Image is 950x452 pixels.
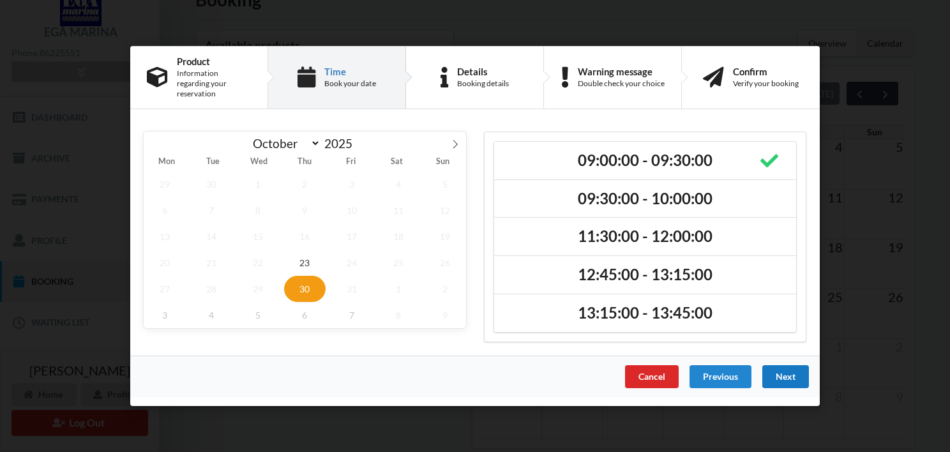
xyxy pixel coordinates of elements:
[733,66,799,77] div: Confirm
[374,158,420,166] span: Sat
[282,158,328,166] span: Thu
[190,223,232,250] span: October 14, 2025
[503,189,787,209] h2: 09:30:00 - 10:00:00
[578,66,665,77] div: Warning message
[284,250,326,276] span: October 23, 2025
[424,171,466,197] span: October 5, 2025
[237,223,279,250] span: October 15, 2025
[320,136,363,151] input: Year
[144,171,186,197] span: September 29, 2025
[503,303,787,323] h2: 13:15:00 - 13:45:00
[424,302,466,328] span: November 9, 2025
[424,197,466,223] span: October 12, 2025
[237,302,279,328] span: November 5, 2025
[331,197,373,223] span: October 10, 2025
[503,265,787,285] h2: 12:45:00 - 13:15:00
[625,365,679,388] div: Cancel
[284,171,326,197] span: October 2, 2025
[331,223,373,250] span: October 17, 2025
[284,223,326,250] span: October 16, 2025
[503,227,787,246] h2: 11:30:00 - 12:00:00
[144,276,186,302] span: October 27, 2025
[424,276,466,302] span: November 2, 2025
[284,197,326,223] span: October 9, 2025
[284,302,326,328] span: November 6, 2025
[190,302,232,328] span: November 4, 2025
[733,79,799,89] div: Verify your booking
[324,66,376,77] div: Time
[144,158,190,166] span: Mon
[377,250,419,276] span: October 25, 2025
[144,223,186,250] span: October 13, 2025
[377,171,419,197] span: October 4, 2025
[247,135,321,151] select: Month
[144,197,186,223] span: October 6, 2025
[190,171,232,197] span: September 30, 2025
[237,197,279,223] span: October 8, 2025
[331,171,373,197] span: October 3, 2025
[237,276,279,302] span: October 29, 2025
[144,250,186,276] span: October 20, 2025
[377,302,419,328] span: November 8, 2025
[578,79,665,89] div: Double check your choice
[424,223,466,250] span: October 19, 2025
[144,302,186,328] span: November 3, 2025
[190,250,232,276] span: October 21, 2025
[331,276,373,302] span: October 31, 2025
[324,79,376,89] div: Book your date
[237,250,279,276] span: October 22, 2025
[420,158,466,166] span: Sun
[762,365,809,388] div: Next
[377,197,419,223] span: October 11, 2025
[328,158,374,166] span: Fri
[503,151,787,170] h2: 09:00:00 - 09:30:00
[236,158,282,166] span: Wed
[177,56,251,66] div: Product
[331,250,373,276] span: October 24, 2025
[377,223,419,250] span: October 18, 2025
[457,79,509,89] div: Booking details
[424,250,466,276] span: October 26, 2025
[284,276,326,302] span: October 30, 2025
[690,365,751,388] div: Previous
[190,197,232,223] span: October 7, 2025
[331,302,373,328] span: November 7, 2025
[190,276,232,302] span: October 28, 2025
[457,66,509,77] div: Details
[190,158,236,166] span: Tue
[177,68,251,99] div: Information regarding your reservation
[377,276,419,302] span: November 1, 2025
[237,171,279,197] span: October 1, 2025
